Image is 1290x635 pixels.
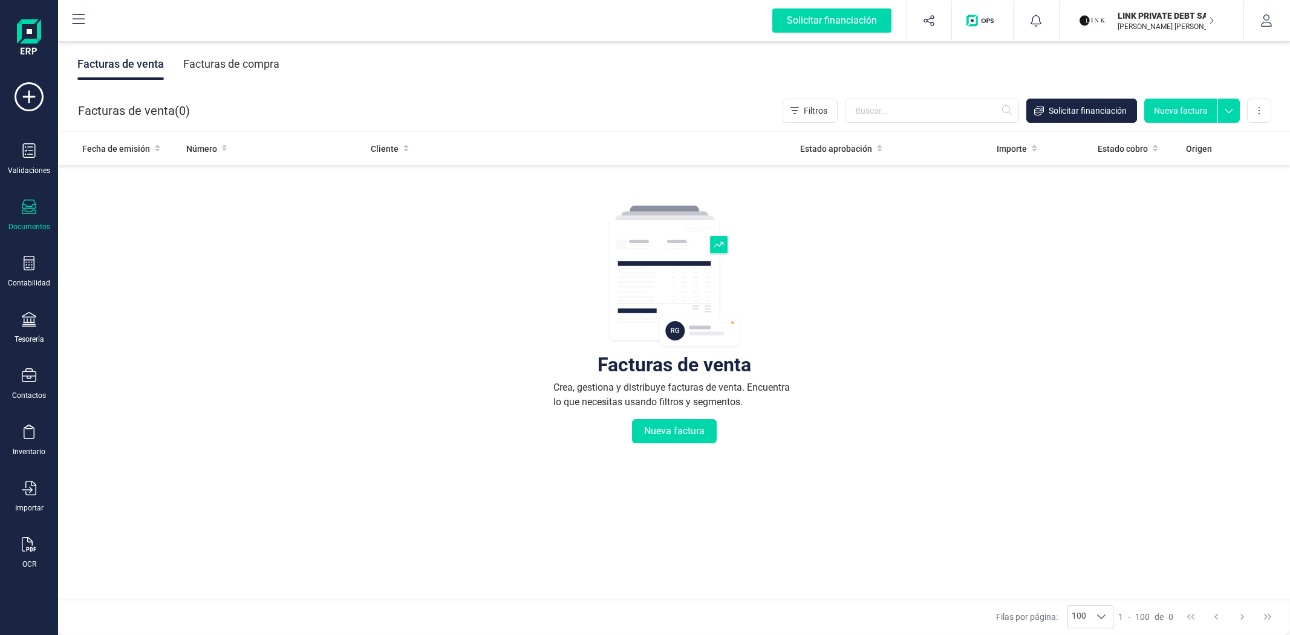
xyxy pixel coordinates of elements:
p: [PERSON_NAME] [PERSON_NAME] [1118,22,1214,31]
div: Crea, gestiona y distribuye facturas de venta. Encuentra lo que necesitas usando filtros y segmen... [553,380,795,409]
button: Logo de OPS [959,1,1006,40]
div: Facturas de venta [77,48,164,80]
div: Filas por página: [996,605,1113,628]
img: Logo de OPS [966,15,998,27]
button: Previous Page [1205,605,1228,628]
span: 100 [1068,606,1090,628]
div: Documentos [8,222,50,232]
span: Solicitar financiación [1049,105,1127,117]
div: Validaciones [8,166,50,175]
div: Solicitar financiación [772,8,891,33]
div: Facturas de compra [183,48,279,80]
span: Origen [1186,143,1212,155]
span: Estado cobro [1098,143,1148,155]
div: Facturas de venta [598,359,751,371]
button: Nueva factura [632,419,717,443]
div: Facturas de venta ( ) [78,99,190,123]
button: First Page [1179,605,1202,628]
div: Contactos [12,391,46,400]
button: Solicitar financiación [1026,99,1137,123]
div: - [1118,611,1173,623]
p: LINK PRIVATE DEBT SA [1118,10,1214,22]
button: Last Page [1256,605,1279,628]
img: img-empty-table.svg [608,204,741,349]
div: Importar [15,503,44,513]
div: Contabilidad [8,278,50,288]
div: Tesorería [15,334,44,344]
span: 0 [1168,611,1173,623]
button: Filtros [783,99,838,123]
span: Filtros [804,105,827,117]
div: OCR [22,559,36,569]
span: Cliente [371,143,399,155]
img: Logo Finanedi [17,19,41,58]
button: Solicitar financiación [758,1,906,40]
input: Buscar... [845,99,1019,123]
span: Estado aprobación [800,143,872,155]
span: de [1155,611,1164,623]
span: 1 [1118,611,1123,623]
div: Inventario [13,447,45,457]
span: Importe [997,143,1027,155]
button: Nueva factura [1144,99,1217,123]
span: Número [186,143,217,155]
span: 100 [1135,611,1150,623]
button: Next Page [1231,605,1254,628]
img: LI [1079,7,1106,34]
span: 0 [179,102,186,119]
span: Fecha de emisión [82,143,150,155]
button: LILINK PRIVATE DEBT SA[PERSON_NAME] [PERSON_NAME] [1074,1,1229,40]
